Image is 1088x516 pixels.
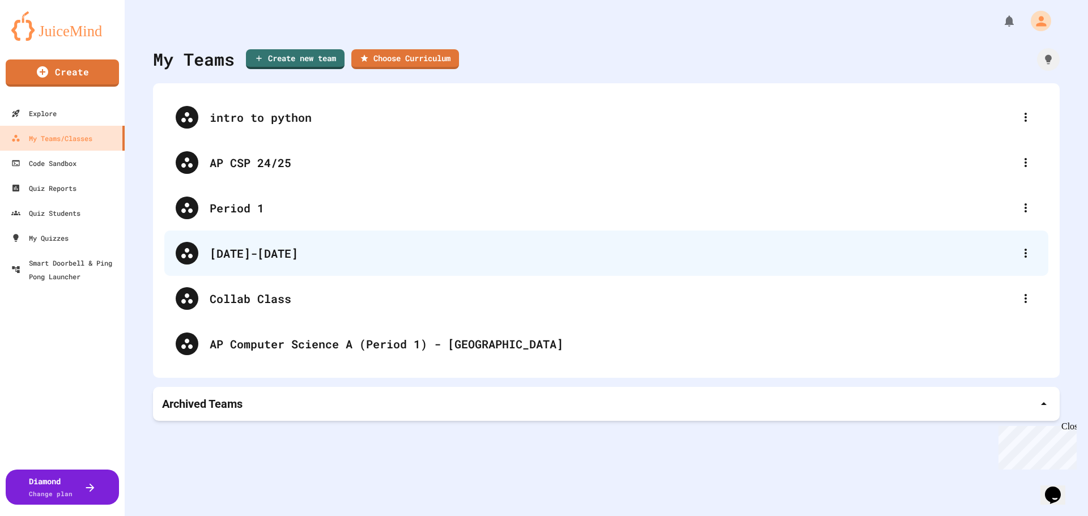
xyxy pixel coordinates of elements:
div: Chat with us now!Close [5,5,78,72]
p: Archived Teams [162,396,243,412]
div: Explore [11,106,57,120]
span: Change plan [29,489,73,498]
div: AP CSP 24/25 [210,154,1014,171]
div: Diamond [29,475,73,499]
div: My Teams [153,46,235,72]
div: Quiz Students [11,206,80,220]
div: My Teams/Classes [11,131,92,145]
div: How it works [1037,48,1060,71]
iframe: chat widget [994,421,1077,470]
div: Quiz Reports [11,181,76,195]
div: Period 1 [210,199,1014,216]
div: AP Computer Science A (Period 1) - [GEOGRAPHIC_DATA] [164,321,1048,366]
div: My Quizzes [11,231,69,245]
div: Code Sandbox [11,156,76,170]
div: My Account [1019,8,1054,34]
div: Collab Class [210,290,1014,307]
div: [DATE]-[DATE] [210,245,1014,262]
div: intro to python [164,95,1048,140]
div: [DATE]-[DATE] [164,231,1048,276]
iframe: chat widget [1040,471,1077,505]
a: Create new team [246,49,345,69]
a: Choose Curriculum [351,49,459,69]
a: Create [6,59,119,87]
button: DiamondChange plan [6,470,119,505]
div: Smart Doorbell & Ping Pong Launcher [11,256,120,283]
div: AP CSP 24/25 [164,140,1048,185]
img: logo-orange.svg [11,11,113,41]
div: AP Computer Science A (Period 1) - [GEOGRAPHIC_DATA] [210,335,1037,352]
div: My Notifications [981,11,1019,31]
div: intro to python [210,109,1014,126]
div: Period 1 [164,185,1048,231]
div: Collab Class [164,276,1048,321]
